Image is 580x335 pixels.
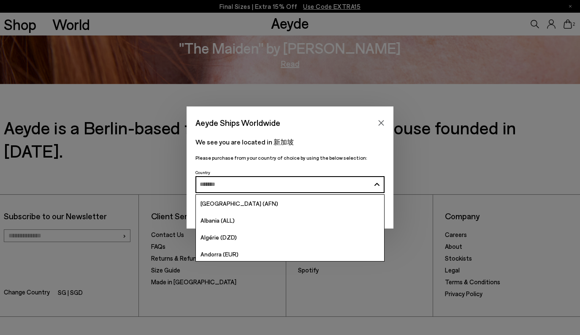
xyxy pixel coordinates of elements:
span: Algérie (DZD) [201,234,237,241]
a: [GEOGRAPHIC_DATA] (AFN) [196,195,384,212]
span: Aeyde Ships Worldwide [195,115,280,130]
span: [GEOGRAPHIC_DATA] (AFN) [201,200,278,207]
a: Albania (ALL) [196,212,384,229]
button: Close [375,117,388,129]
input: Search and Enter [200,181,371,188]
span: Country [195,170,210,175]
a: Andorra (EUR) [196,245,384,262]
p: We see you are located in 新加坡 [195,137,385,147]
p: Please purchase from your country of choice by using the below selection: [195,154,385,162]
a: Algérie (DZD) [196,229,384,245]
span: Andorra (EUR) [201,251,239,258]
span: Albania (ALL) [201,217,235,224]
